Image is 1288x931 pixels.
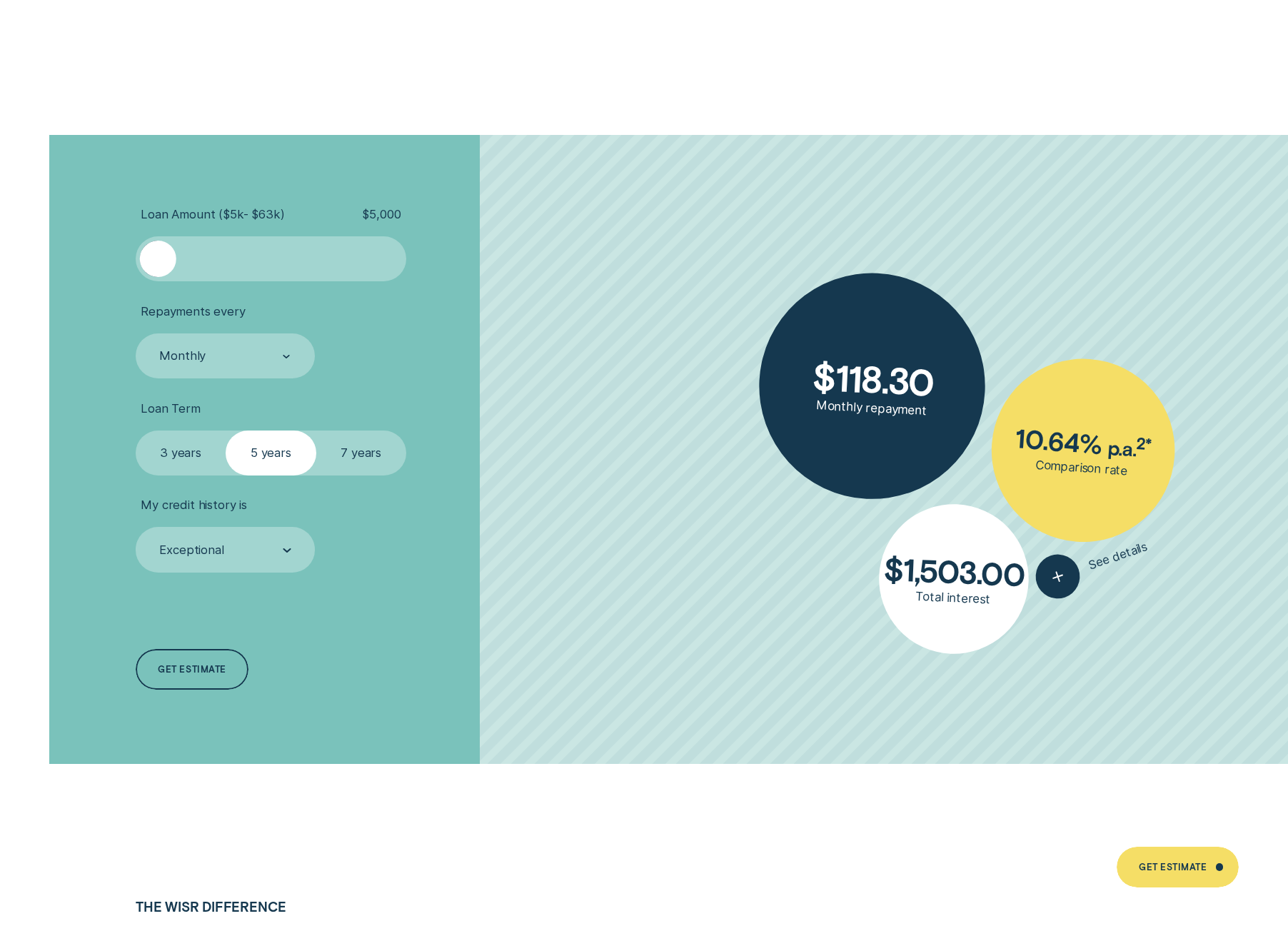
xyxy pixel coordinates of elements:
div: Exceptional [159,543,223,558]
span: Repayments every [141,304,245,319]
span: My credit history is [141,498,247,513]
h4: The Wisr Difference [136,899,465,915]
a: Get estimate [136,649,248,690]
div: Monthly [159,349,206,364]
label: 3 years [136,431,226,475]
button: See details [1030,525,1154,605]
span: See details [1087,540,1149,573]
label: 5 years [226,431,316,475]
span: Loan Amount ( $5k - $63k ) [141,207,284,222]
span: Loan Term [141,401,200,416]
label: 7 years [316,431,406,475]
span: $ 5,000 [362,207,401,222]
a: Get Estimate [1117,847,1239,887]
